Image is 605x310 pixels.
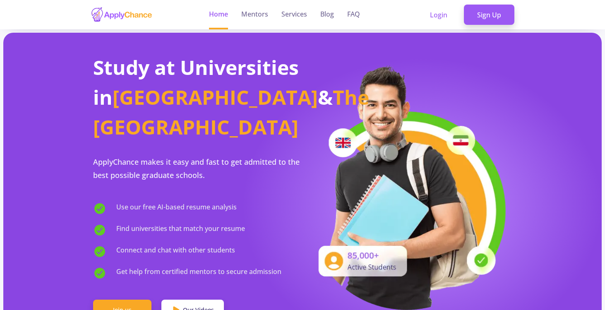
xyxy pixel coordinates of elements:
[417,5,461,25] a: Login
[116,202,237,215] span: Use our free AI-based resume analysis
[93,54,299,111] span: Study at Universities in
[464,5,514,25] a: Sign Up
[91,7,153,23] img: applychance logo
[116,245,235,258] span: Connect and chat with other students
[306,63,509,310] img: applicant
[116,267,281,280] span: Get help from certified mentors to secure admission
[113,84,318,111] span: [GEOGRAPHIC_DATA]
[318,84,333,111] span: &
[93,157,300,180] span: ApplyChance makes it easy and fast to get admitted to the best possible graduate schools.
[116,223,245,237] span: Find universities that match your resume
